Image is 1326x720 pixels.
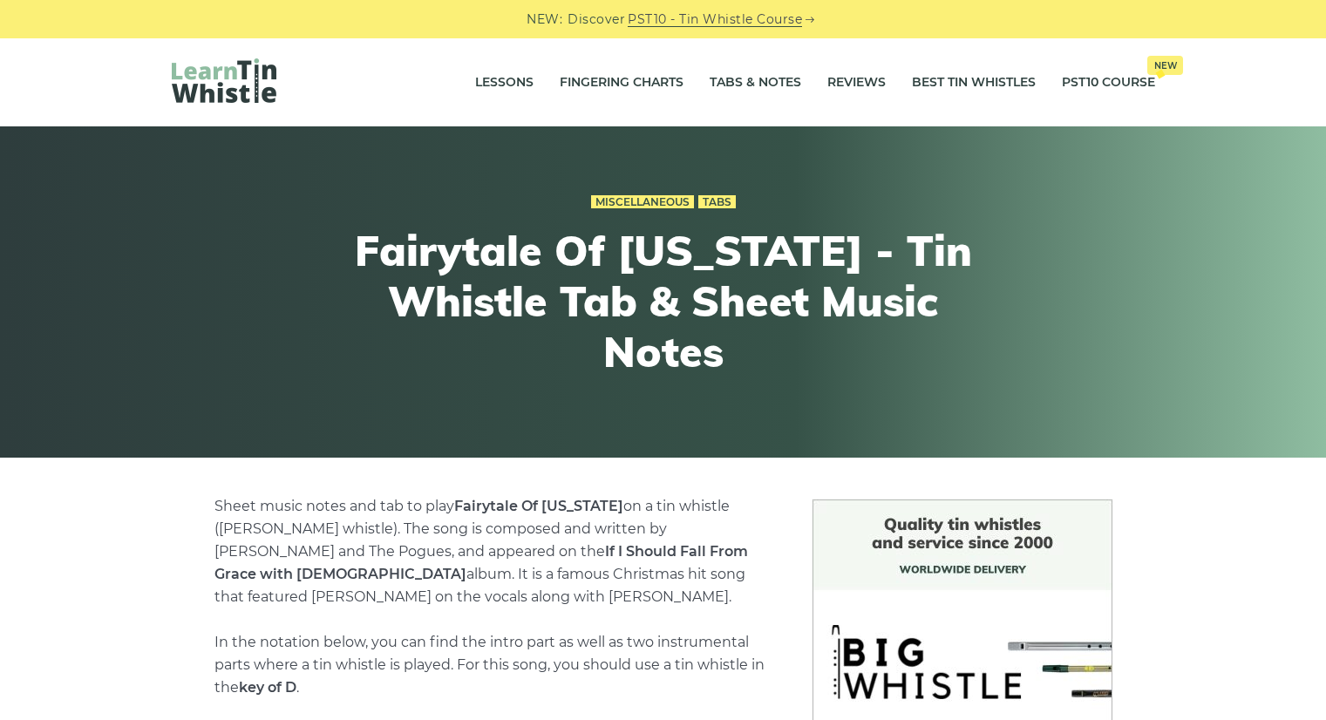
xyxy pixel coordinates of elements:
p: Sheet music notes and tab to play on a tin whistle ([PERSON_NAME] whistle). The song is composed ... [214,495,771,699]
span: New [1147,56,1183,75]
a: Miscellaneous [591,195,694,209]
strong: Fairytale Of [US_STATE] [454,498,623,514]
a: PST10 CourseNew [1062,61,1155,105]
a: Tabs & Notes [710,61,801,105]
img: LearnTinWhistle.com [172,58,276,103]
a: Reviews [827,61,886,105]
a: Fingering Charts [560,61,683,105]
a: Lessons [475,61,534,105]
h1: Fairytale Of [US_STATE] - Tin Whistle Tab & Sheet Music Notes [343,226,984,377]
a: Best Tin Whistles [912,61,1036,105]
strong: key of D [239,679,296,696]
a: Tabs [698,195,736,209]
